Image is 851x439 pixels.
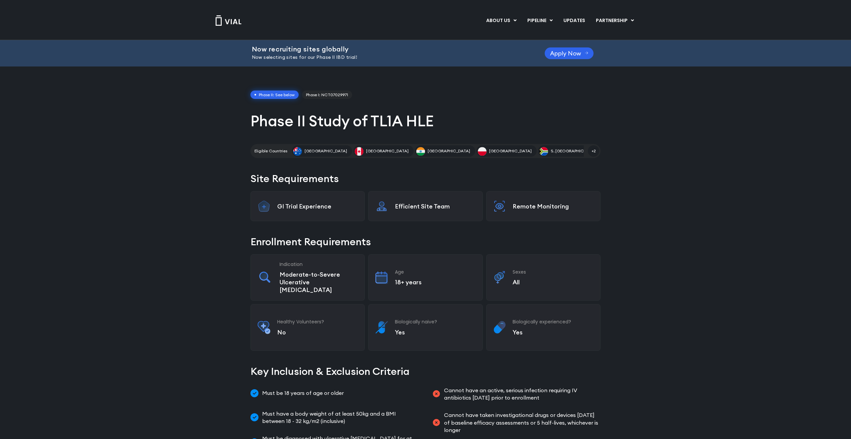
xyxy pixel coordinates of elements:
a: PIPELINEMenu Toggle [522,15,558,26]
span: [GEOGRAPHIC_DATA] [489,148,532,154]
h3: Biologically naive? [395,319,476,325]
h3: Age [395,269,476,275]
h1: Phase II Study of TL1A HLE [250,111,601,131]
span: Cannot have taken investigational drugs or devices [DATE] of baseline efficacy assessments or 5 h... [442,411,601,434]
h2: Now recruiting sites globally [252,45,528,53]
h2: Eligible Countries [254,148,287,154]
a: ABOUT USMenu Toggle [481,15,522,26]
h3: Indication [280,261,358,267]
span: Phase II: See below [250,91,299,99]
a: PARTNERSHIPMenu Toggle [591,15,639,26]
p: Remote Monitoring [513,202,594,210]
a: Apply Now [545,47,594,59]
img: Poland [478,147,487,156]
span: Cannot have an active, serious infection requiring IV antibiotics [DATE] prior to enrollment [442,387,601,402]
p: Moderate-to-Severe Ulcerative [MEDICAL_DATA] [280,271,358,294]
p: All [513,278,594,286]
h3: Healthy Volunteers? [277,319,358,325]
img: Canada [355,147,363,156]
h2: Enrollment Requirements [250,235,601,249]
p: Yes [395,328,476,336]
span: +2 [588,145,599,157]
span: S. [GEOGRAPHIC_DATA] [551,148,598,154]
p: 18+ years [395,278,476,286]
img: India [416,147,425,156]
p: GI Trial Experience [277,202,358,210]
span: [GEOGRAPHIC_DATA] [305,148,347,154]
p: Efficient Site Team [395,202,476,210]
span: Apply Now [550,51,581,56]
a: UPDATES [558,15,590,26]
span: [GEOGRAPHIC_DATA] [366,148,409,154]
h3: Biologically experienced? [513,319,594,325]
span: [GEOGRAPHIC_DATA] [428,148,470,154]
span: Must have a body weight of at least 50kg and a BMI between 18 - 32 kg/m2 (inclusive) [260,410,419,425]
h2: Key Inclusion & Exclusion Criteria [250,364,601,379]
h3: Sexes [513,269,594,275]
span: Must be 18 years of age or older [260,387,344,400]
img: Australia [293,147,302,156]
h2: Site Requirements [250,171,601,186]
a: Phase I: NCT07029971 [302,91,352,99]
img: S. Africa [539,147,548,156]
p: Yes [513,328,594,336]
p: No [277,328,358,336]
p: Now selecting sites for our Phase II IBD trial! [252,54,528,61]
img: Vial Logo [215,15,242,26]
